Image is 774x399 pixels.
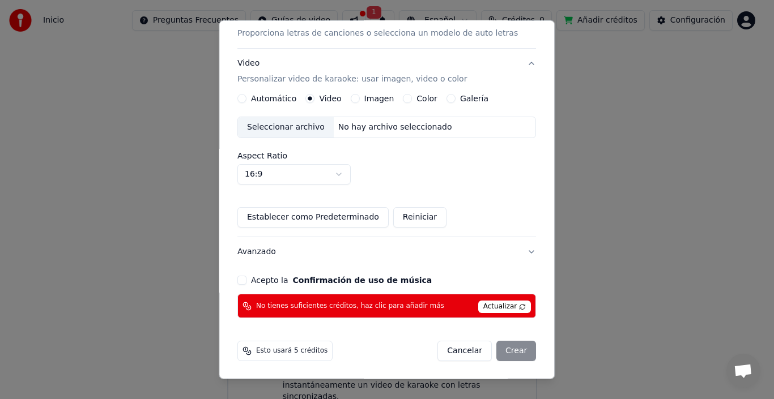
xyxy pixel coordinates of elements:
[393,207,446,228] button: Reiniciar
[237,237,536,267] button: Avanzado
[256,346,328,355] span: Esto usará 5 créditos
[237,28,518,39] p: Proporciona letras de canciones o selecciona un modelo de auto letras
[237,49,536,94] button: VideoPersonalizar video de karaoke: usar imagen, video o color
[293,276,432,284] button: Acepto la
[320,95,342,102] label: Video
[460,95,488,102] label: Galería
[237,94,536,237] div: VideoPersonalizar video de karaoke: usar imagen, video o color
[237,74,467,85] p: Personalizar video de karaoke: usar imagen, video o color
[237,58,467,85] div: Video
[237,3,536,48] button: LetrasProporciona letras de canciones o selecciona un modelo de auto letras
[251,276,432,284] label: Acepto la
[417,95,438,102] label: Color
[438,341,492,361] button: Cancelar
[478,301,531,313] span: Actualizar
[238,117,334,138] div: Seleccionar archivo
[256,302,444,311] span: No tienes suficientes créditos, haz clic para añadir más
[364,95,394,102] label: Imagen
[334,122,457,133] div: No hay archivo seleccionado
[237,152,536,160] label: Aspect Ratio
[237,207,389,228] button: Establecer como Predeterminado
[251,95,296,102] label: Automático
